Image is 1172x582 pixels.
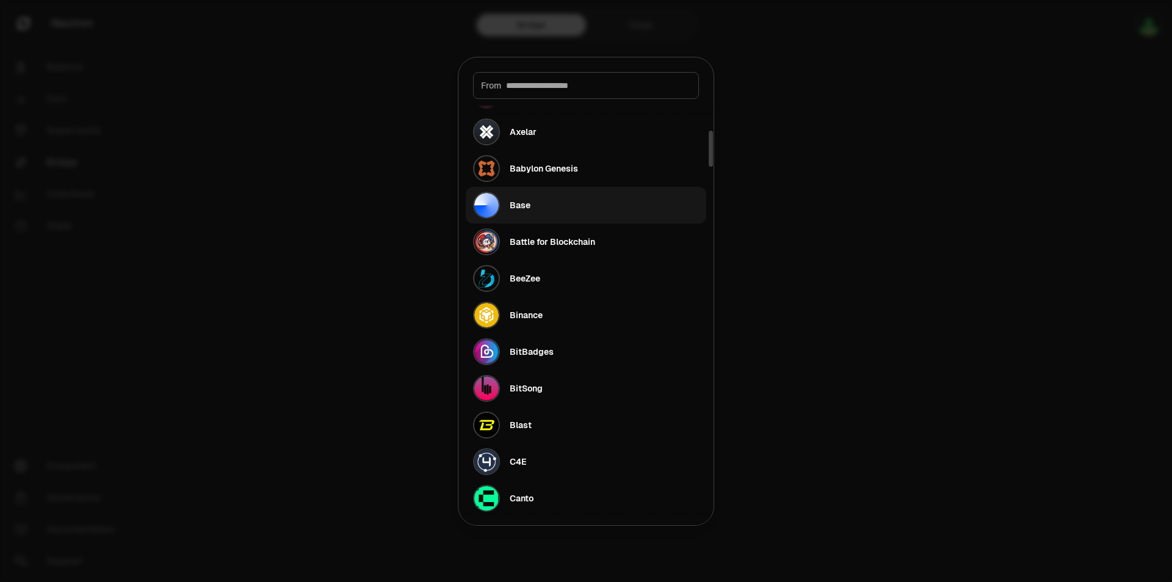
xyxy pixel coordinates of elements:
button: Babylon Genesis LogoBabylon Genesis [466,150,706,187]
button: Base LogoBase [466,187,706,224]
div: Canto [510,492,534,504]
img: BeeZee Logo [474,266,499,291]
img: C4E Logo [474,449,499,474]
img: Binance Logo [474,303,499,327]
div: BeeZee [510,272,540,285]
button: BitSong LogoBitSong [466,370,706,407]
img: BitSong Logo [474,376,499,401]
button: Blast LogoBlast [466,407,706,443]
div: Blast [510,419,532,431]
div: Base [510,199,530,211]
img: Base Logo [474,193,499,217]
img: Battle for Blockchain Logo [474,230,499,254]
img: Blast Logo [474,413,499,437]
div: Babylon Genesis [510,162,578,175]
img: BitBadges Logo [474,340,499,364]
div: Axelar [510,126,537,138]
span: From [481,79,501,92]
div: BitSong [510,382,543,395]
img: Axelar Logo [474,120,499,144]
button: Carbon Logo [466,517,706,553]
img: Carbon Logo [474,523,499,547]
img: Canto Logo [474,486,499,511]
button: BitBadges LogoBitBadges [466,333,706,370]
img: Babylon Genesis Logo [474,156,499,181]
div: C4E [510,456,527,468]
button: Canto LogoCanto [466,480,706,517]
button: Battle for Blockchain LogoBattle for Blockchain [466,224,706,260]
button: Axelar LogoAxelar [466,114,706,150]
button: Binance LogoBinance [466,297,706,333]
div: Battle for Blockchain [510,236,595,248]
div: BitBadges [510,346,554,358]
div: Binance [510,309,543,321]
button: BeeZee LogoBeeZee [466,260,706,297]
button: C4E LogoC4E [466,443,706,480]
